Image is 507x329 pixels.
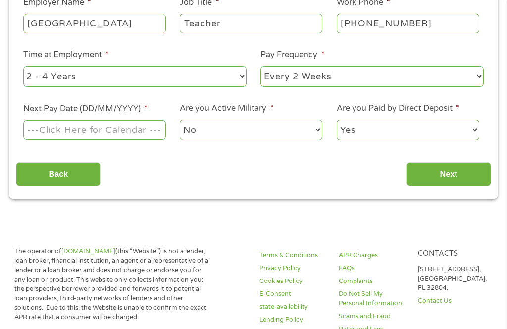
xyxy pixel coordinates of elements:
[339,251,406,260] a: APR Charges
[14,247,209,322] p: The operator of (this “Website”) is not a lender, loan broker, financial institution, an agent or...
[337,14,479,33] input: (231) 754-4010
[339,312,406,321] a: Scams and Fraud
[339,289,406,308] a: Do Not Sell My Personal Information
[260,50,324,60] label: Pay Frequency
[418,249,487,259] h4: Contacts
[418,265,487,293] p: [STREET_ADDRESS], [GEOGRAPHIC_DATA], FL 32804.
[61,247,115,255] a: [DOMAIN_NAME]
[23,14,166,33] input: Walmart
[418,296,487,306] a: Contact Us
[339,264,406,273] a: FAQs
[259,277,327,286] a: Cookies Policy
[23,120,166,139] input: ---Click Here for Calendar ---
[259,264,327,273] a: Privacy Policy
[16,162,101,187] input: Back
[259,315,327,325] a: Lending Policy
[406,162,491,187] input: Next
[259,289,327,299] a: E-Consent
[259,251,327,260] a: Terms & Conditions
[337,103,459,114] label: Are you Paid by Direct Deposit
[180,14,322,33] input: Cashier
[23,104,148,114] label: Next Pay Date (DD/MM/YYYY)
[180,103,273,114] label: Are you Active Military
[23,50,109,60] label: Time at Employment
[259,302,327,312] a: state-availability
[339,277,406,286] a: Complaints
